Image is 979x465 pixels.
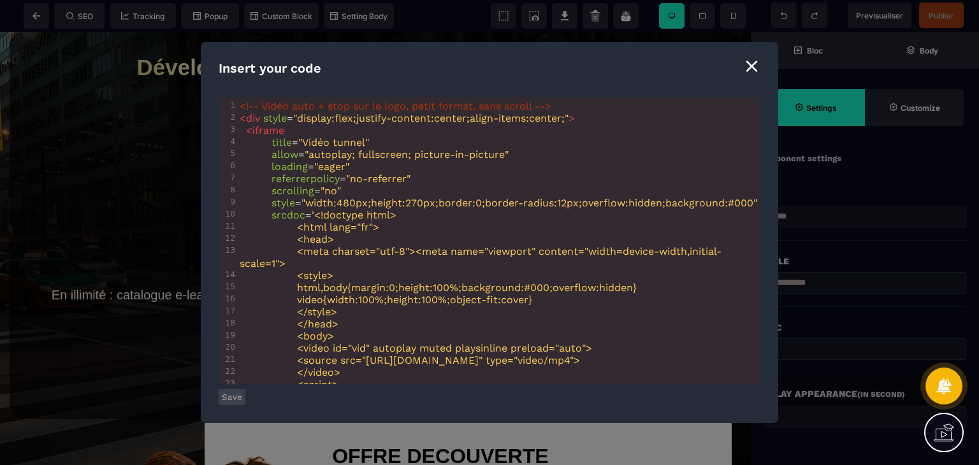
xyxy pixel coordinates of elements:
[219,197,237,206] div: 9
[297,294,532,306] span: video{width:100%;height:100%;object-fit:cover}
[314,161,349,173] span: "eager"
[240,136,369,148] span: =
[297,378,338,390] span: <script>
[240,161,349,173] span: =
[272,209,305,221] span: srcdoc
[219,233,237,243] div: 12
[219,318,237,327] div: 18
[293,112,569,124] span: "display:flex;justify-content:center;align-items:center;"
[297,221,379,233] span: <html lang="fr">
[240,173,410,185] span: =
[569,112,575,124] span: >
[219,366,237,376] div: 22
[297,233,334,245] span: <head>
[346,173,410,185] span: "no-referrer"
[246,112,260,124] span: div
[272,136,292,148] span: title
[297,269,333,282] span: <style>
[240,197,757,209] span: =
[219,306,237,315] div: 17
[219,354,237,364] div: 21
[219,389,245,405] button: Save
[297,354,580,366] span: <source src="[URL][DOMAIN_NAME]" type="video/mp4">
[240,209,396,221] span: =
[240,100,551,112] span: <!-- Vidéo auto + stop sur le logo, petit format, sans scroll -->
[240,148,509,161] span: =
[219,221,237,231] div: 11
[272,185,314,197] span: scrolling
[219,185,237,194] div: 8
[240,112,246,124] span: <
[219,161,237,170] div: 6
[272,148,298,161] span: allow
[240,112,575,124] span: =
[219,60,760,77] div: Insert your code
[219,136,237,146] div: 4
[219,330,237,340] div: 19
[219,245,237,255] div: 13
[246,124,252,136] span: <
[298,136,369,148] span: "Vidéo tunnel"
[297,318,338,330] span: </head>
[212,304,539,345] button: Activer mes 2 places offertes
[297,342,592,354] span: <video id="vid" autoplay muted playsinline preload="auto">
[219,294,237,303] div: 16
[305,148,509,161] span: "autoplay; fullscreen; picture-in-picture"
[301,197,757,209] span: "width:480px;height:270px;border:0;border-radius:12px;overflow:hidden;background:#000"
[219,112,237,122] div: 2
[219,269,237,279] div: 14
[222,55,528,227] div: Vidéo tunnel
[219,282,237,291] div: 15
[297,330,334,342] span: <body>
[297,282,637,294] span: html,body{margin:0;height:100%;background:#000;overflow:hidden}
[48,17,703,55] h1: Développez les compétences de vos équipes
[219,100,237,110] div: 1
[219,378,237,388] div: 23
[321,185,341,197] span: "no"
[219,124,237,134] div: 3
[272,197,295,209] span: style
[219,148,237,158] div: 5
[240,185,341,197] span: =
[297,366,340,378] span: </video>
[312,209,396,221] span: '<!doctype html>
[332,406,706,443] h2: OFFRE DECOUVERTE
[219,209,237,218] div: 10
[219,173,237,182] div: 7
[252,124,284,136] span: iframe
[743,54,760,78] div: ⨯
[240,245,722,269] span: <meta charset="utf-8"><meta name="viewport" content="width=device-width,initial-scale=1">
[272,173,340,185] span: referrerpolicy
[48,227,703,251] h2: 2 accès 100% offerts
[48,256,703,285] text: En illimité : catalogue e-learning + tuteurs IA (bureautique, comptabilité, paie, langues, manage...
[297,306,337,318] span: </style>
[219,342,237,352] div: 20
[263,112,287,124] span: style
[272,161,308,173] span: loading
